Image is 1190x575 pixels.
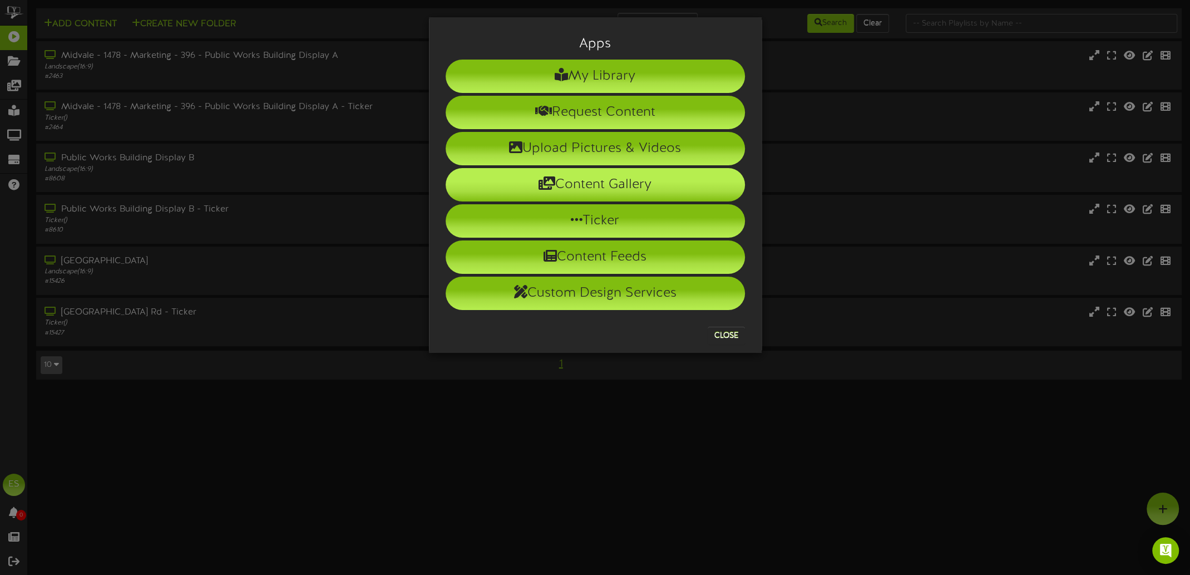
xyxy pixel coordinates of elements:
[446,204,745,238] li: Ticker
[446,168,745,202] li: Content Gallery
[446,37,745,51] h3: Apps
[708,327,745,345] button: Close
[446,277,745,310] li: Custom Design Services
[446,60,745,93] li: My Library
[446,132,745,165] li: Upload Pictures & Videos
[1152,537,1179,564] div: Open Intercom Messenger
[446,96,745,129] li: Request Content
[446,240,745,274] li: Content Feeds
